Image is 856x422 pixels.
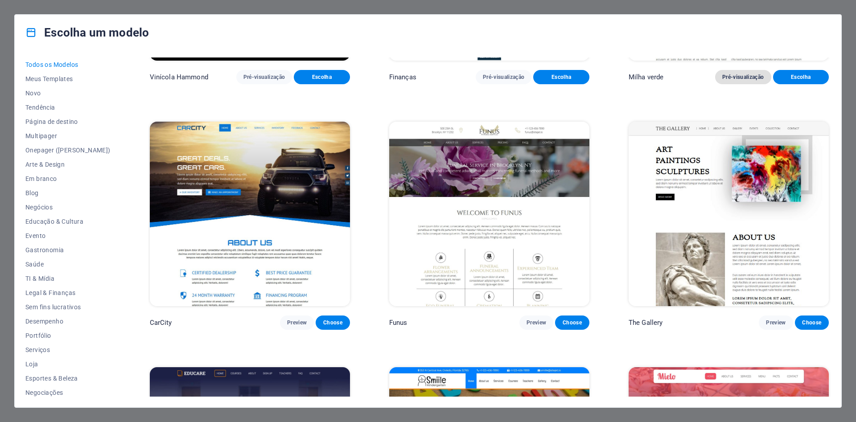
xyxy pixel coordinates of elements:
img: A Galeria [629,122,829,306]
span: Preview [527,319,546,326]
span: Novo [25,90,111,97]
span: Todos os Modelos [25,61,111,68]
button: Saúde [25,257,111,271]
button: Onepager ([PERSON_NAME]) [25,143,111,157]
button: Preview [519,315,553,330]
button: Choose [795,315,829,330]
button: Gastronomia [25,243,111,257]
button: Blog [25,186,111,200]
span: Pré-visualização [722,74,764,81]
span: TI & Mídia [25,275,111,282]
button: Pré-visualização [715,70,771,84]
button: Multipager [25,129,111,143]
span: Multipager [25,132,111,139]
button: Esportes & Beleza [25,371,111,385]
button: Tendência [25,100,111,115]
img: Funos [389,122,589,306]
button: Loja [25,357,111,371]
span: Gastronomia [25,246,111,254]
span: Choose [323,319,342,326]
button: Escolha [294,70,350,84]
p: The Gallery [629,318,663,327]
button: Novo [25,86,111,100]
span: Esportes & Beleza [25,375,111,382]
span: Em branco [25,175,111,182]
span: Meus Templates [25,75,111,82]
p: Finanças [389,73,416,82]
button: Desempenho [25,314,111,328]
h4: Escolha um modelo [25,25,149,40]
span: Legal & Finanças [25,289,111,296]
span: Serviços [25,346,111,353]
span: Choose [802,319,822,326]
span: Saúde [25,261,111,268]
span: Educação & Cultura [25,218,111,225]
span: Tendência [25,104,111,111]
span: Evento [25,232,111,239]
span: Preview [287,319,307,326]
p: Milha verde [629,73,664,82]
span: Escolha [540,74,582,81]
span: Página de destino [25,118,111,125]
span: Preview [766,319,786,326]
span: Onepager ([PERSON_NAME]) [25,147,111,154]
button: Choose [316,315,350,330]
span: Pré-visualização [243,74,285,81]
button: Preview [759,315,793,330]
button: Preview [280,315,314,330]
button: Todos os Modelos [25,57,111,72]
button: Meus Templates [25,72,111,86]
button: Choose [555,315,589,330]
button: Escolha [773,70,829,84]
span: Desempenho [25,318,111,325]
button: Negociações [25,385,111,400]
button: Pré-visualização [476,70,532,84]
button: Portfólio [25,328,111,343]
span: Portfólio [25,332,111,339]
p: Funus [389,318,407,327]
span: Loja [25,361,111,368]
p: Vinícola Hammond [150,73,208,82]
button: TI & Mídia [25,271,111,286]
button: Pré-visualização [236,70,292,84]
button: Arte & Design [25,157,111,172]
button: Escolha [533,70,589,84]
span: Escolha [301,74,343,81]
span: Negócios [25,204,111,211]
span: Escolha [780,74,822,81]
button: Evento [25,229,111,243]
button: Legal & Finanças [25,286,111,300]
button: Serviços [25,343,111,357]
button: Página de destino [25,115,111,129]
img: CarCityTradução [150,122,350,306]
span: Sem fins lucrativos [25,303,111,311]
span: Pré-visualização [483,74,525,81]
span: Choose [562,319,582,326]
button: Negócios [25,200,111,214]
button: Em branco [25,172,111,186]
span: Blog [25,189,111,197]
span: Arte & Design [25,161,111,168]
button: Educação & Cultura [25,214,111,229]
button: Sem fins lucrativos [25,300,111,314]
p: CarCity [150,318,172,327]
span: Negociações [25,389,111,396]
